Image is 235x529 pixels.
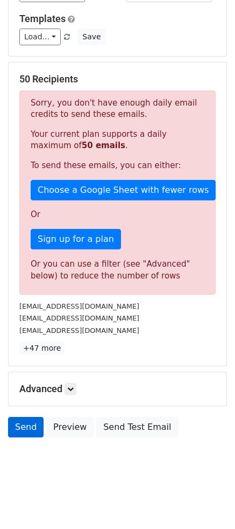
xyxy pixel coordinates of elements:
small: [EMAIL_ADDRESS][DOMAIN_NAME] [19,314,139,322]
div: Or you can use a filter (see "Advanced" below) to reduce the number of rows [31,258,204,282]
small: [EMAIL_ADDRESS][DOMAIN_NAME] [19,326,139,335]
a: Send Test Email [96,417,178,437]
a: Templates [19,13,66,24]
p: Or [31,209,204,220]
a: Send [8,417,44,437]
strong: 50 emails [82,141,125,150]
h5: 50 Recipients [19,73,216,85]
a: Choose a Google Sheet with fewer rows [31,180,216,200]
p: To send these emails, you can either: [31,160,204,171]
button: Save [77,29,105,45]
a: Preview [46,417,94,437]
small: [EMAIL_ADDRESS][DOMAIN_NAME] [19,302,139,310]
h5: Advanced [19,383,216,395]
a: Load... [19,29,61,45]
a: +47 more [19,342,65,355]
a: Sign up for a plan [31,229,121,249]
iframe: Chat Widget [181,477,235,529]
p: Sorry, you don't have enough daily email credits to send these emails. [31,98,204,120]
p: Your current plan supports a daily maximum of . [31,129,204,151]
